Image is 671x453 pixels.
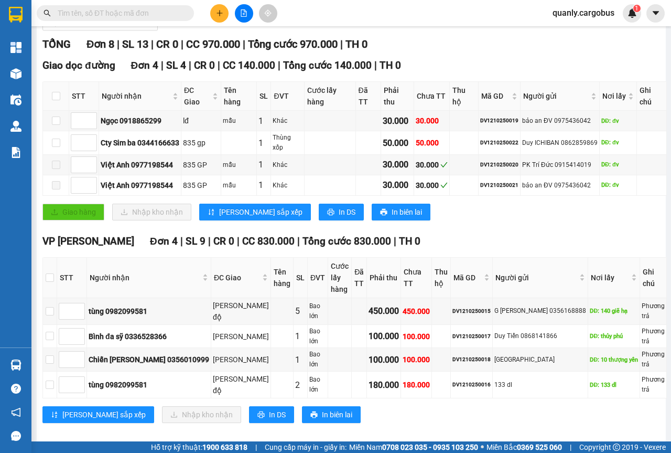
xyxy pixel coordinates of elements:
[479,131,521,155] td: DV1210250022
[243,38,245,50] span: |
[352,258,367,298] th: Đã TT
[591,272,629,283] span: Nơi lấy
[416,137,448,149] div: 50.000
[102,90,170,102] span: Người nhận
[640,258,667,298] th: Ghi chú
[42,406,154,423] button: sort-ascending[PERSON_NAME] sắp xếp
[486,441,562,453] span: Miền Bắc
[613,444,620,451] span: copyright
[295,304,306,318] div: 5
[269,409,286,420] span: In DS
[150,235,178,247] span: Đơn 4
[156,38,178,50] span: CR 0
[249,406,294,423] button: printerIn DS
[10,147,21,158] img: solution-icon
[151,441,247,453] span: Hỗ trợ kỹ thuật:
[432,258,451,298] th: Thu hộ
[479,155,521,175] td: DV1210250020
[42,59,115,71] span: Giao dọc đường
[213,331,269,342] div: [PERSON_NAME]
[382,443,478,451] strong: 0708 023 035 - 0935 103 250
[11,384,21,394] span: question-circle
[42,235,134,247] span: VP [PERSON_NAME]
[218,59,220,71] span: |
[328,258,352,298] th: Cước lấy hàng
[416,159,448,171] div: 30.000
[216,9,223,17] span: plus
[327,208,334,217] span: printer
[480,181,518,189] div: DV1210250021
[480,139,518,147] div: DV1210250022
[271,82,304,111] th: ĐVT
[372,204,430,220] button: printerIn biên lai
[646,4,665,23] button: caret-down
[440,161,448,168] span: check
[374,59,377,71] span: |
[590,307,638,315] div: DĐ: 140 giẽ hạ
[451,325,493,349] td: DV1210250017
[194,59,215,71] span: CR 0
[240,9,247,17] span: file-add
[349,441,478,453] span: Miền Nam
[112,204,191,220] button: downloadNhập kho nhận
[219,206,302,218] span: [PERSON_NAME] sắp xếp
[257,411,265,419] span: printer
[522,181,598,191] div: bảo an ĐV 0975436042
[213,373,269,396] div: [PERSON_NAME] độ
[310,411,318,419] span: printer
[51,411,58,419] span: sort-ascending
[297,235,300,247] span: |
[601,160,635,169] div: DĐ: đv
[627,8,637,18] img: icon-new-feature
[452,381,491,389] div: DV1210250016
[339,206,355,218] span: In DS
[399,235,420,247] span: TH 0
[248,38,338,50] span: Tổng cước 970.000
[273,116,302,126] div: Khác
[451,372,493,398] td: DV1210250016
[479,175,521,196] td: DV1210250021
[294,258,308,298] th: SL
[57,258,87,298] th: STT
[295,330,306,343] div: 1
[414,82,450,111] th: Chưa TT
[453,272,482,283] span: Mã GD
[151,38,154,50] span: |
[523,90,589,102] span: Người gửi
[602,90,626,102] span: Nơi lấy
[517,443,562,451] strong: 0369 525 060
[642,350,665,370] div: Phương trả
[89,379,209,391] div: tùng 0982099581
[416,115,448,127] div: 30.000
[481,90,510,102] span: Mã GD
[258,114,269,128] div: 1
[403,305,430,317] div: 450.000
[11,431,21,441] span: message
[601,138,635,147] div: DĐ: đv
[481,445,484,449] span: ⚪️
[356,82,382,111] th: Đã TT
[322,409,352,420] span: In biên lai
[101,115,179,127] div: Ngọc 0918865299
[440,182,448,189] span: check
[383,114,412,128] div: 30.000
[403,331,430,342] div: 100.000
[89,331,209,342] div: Bình đa sỹ 0336528366
[273,181,302,191] div: Khác
[522,116,598,126] div: bảo an ĐV 0975436042
[183,115,219,127] div: lđ
[221,82,257,111] th: Tên hàng
[213,300,269,323] div: [PERSON_NAME] độ
[258,158,269,171] div: 1
[180,235,183,247] span: |
[367,258,401,298] th: Phải thu
[642,301,665,321] div: Phương trả
[264,9,272,17] span: aim
[186,235,205,247] span: SL 9
[223,116,255,126] div: mẫu
[101,159,179,171] div: Việt Anh 0977198544
[590,381,638,389] div: DĐ: 133 dl
[544,6,623,19] span: quanly.cargobus
[494,331,586,341] div: Duy Tiến 0868141866
[452,332,491,341] div: DV1210250017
